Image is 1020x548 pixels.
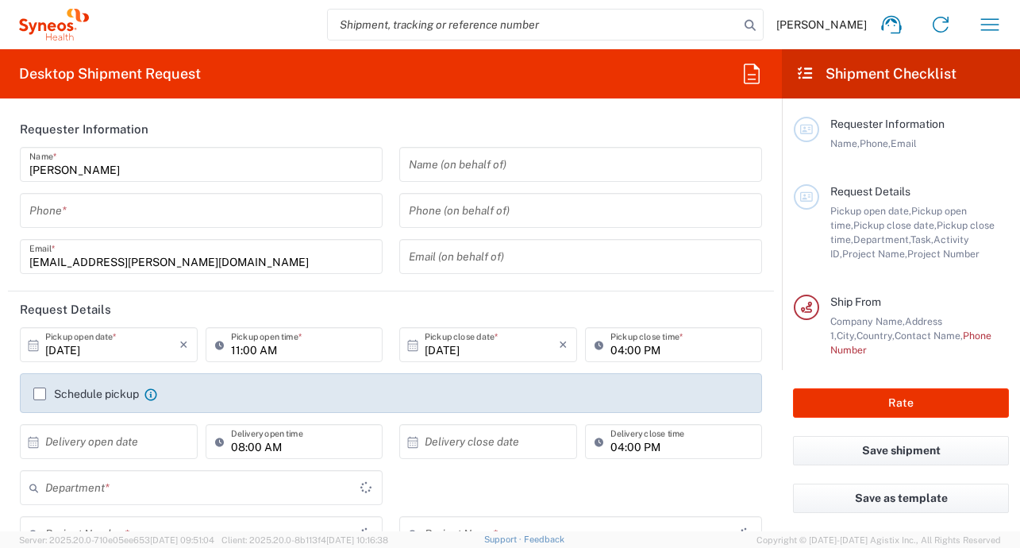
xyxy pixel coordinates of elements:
[150,535,214,545] span: [DATE] 09:51:04
[895,330,963,342] span: Contact Name,
[19,64,201,83] h2: Desktop Shipment Request
[326,535,388,545] span: [DATE] 10:16:38
[830,295,881,308] span: Ship From
[796,64,956,83] h2: Shipment Checklist
[20,302,111,318] h2: Request Details
[891,137,917,149] span: Email
[793,484,1009,513] button: Save as template
[830,118,945,130] span: Requester Information
[328,10,739,40] input: Shipment, tracking or reference number
[524,534,564,544] a: Feedback
[559,332,568,357] i: ×
[856,330,895,342] span: Country,
[179,332,188,357] i: ×
[793,436,1009,465] button: Save shipment
[19,535,214,545] span: Server: 2025.20.0-710e05ee653
[221,535,388,545] span: Client: 2025.20.0-8b113f4
[484,534,524,544] a: Support
[830,185,910,198] span: Request Details
[756,533,1001,547] span: Copyright © [DATE]-[DATE] Agistix Inc., All Rights Reserved
[830,205,911,217] span: Pickup open date,
[853,233,910,245] span: Department,
[830,315,905,327] span: Company Name,
[853,219,937,231] span: Pickup close date,
[776,17,867,32] span: [PERSON_NAME]
[33,388,139,400] label: Schedule pickup
[793,388,1009,418] button: Rate
[830,137,860,149] span: Name,
[20,122,148,137] h2: Requester Information
[907,248,980,260] span: Project Number
[842,248,907,260] span: Project Name,
[837,330,856,342] span: City,
[860,137,891,149] span: Phone,
[910,233,933,245] span: Task,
